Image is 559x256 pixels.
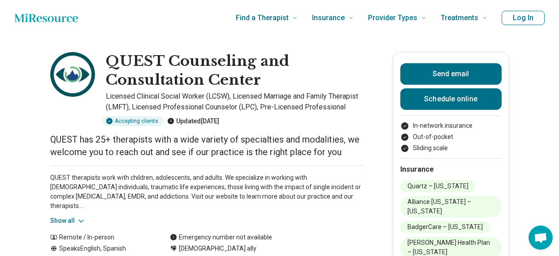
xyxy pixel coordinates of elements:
span: Insurance [312,12,345,24]
button: Show all [50,216,86,226]
img: QUEST Counseling and Consultation Center, Licensed Clinical Social Worker (LCSW) [50,52,95,97]
a: Schedule online [400,88,502,110]
button: Send email [400,63,502,85]
p: Licensed Clinical Social Worker (LCSW), Licensed Marriage and Family Therapist (LMFT), Licensed P... [106,91,364,113]
ul: Payment options [400,121,502,153]
span: Find a Therapist [236,12,289,24]
span: Provider Types [368,12,417,24]
div: Emergency number not available [170,233,272,242]
div: Accepting clients [102,116,164,126]
div: Open chat [529,226,553,250]
li: Alliance [US_STATE] – [US_STATE] [400,196,502,217]
li: Quartz – [US_STATE] [400,180,476,192]
li: Out-of-pocket [400,132,502,142]
h2: Insurance [400,164,502,175]
button: Log In [502,11,545,25]
li: BadgerCare – [US_STATE] [400,221,490,233]
h1: QUEST Counseling and Consultation Center [106,52,364,89]
div: Remote / In-person [50,233,152,242]
span: [DEMOGRAPHIC_DATA] ally [179,244,256,253]
li: Sliding scale [400,143,502,153]
li: In-network insurance [400,121,502,130]
div: Speaks English, Spanish [50,244,152,253]
span: Treatments [441,12,478,24]
p: QUEST therapists work with children, adolescents, and adults. We specialize in working with [DEMO... [50,173,364,211]
p: QUEST has 25+ therapists with a wide variety of specialties and modalities, we welcome you to rea... [50,133,364,158]
div: Updated [DATE] [167,116,219,126]
a: Home page [14,9,78,27]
